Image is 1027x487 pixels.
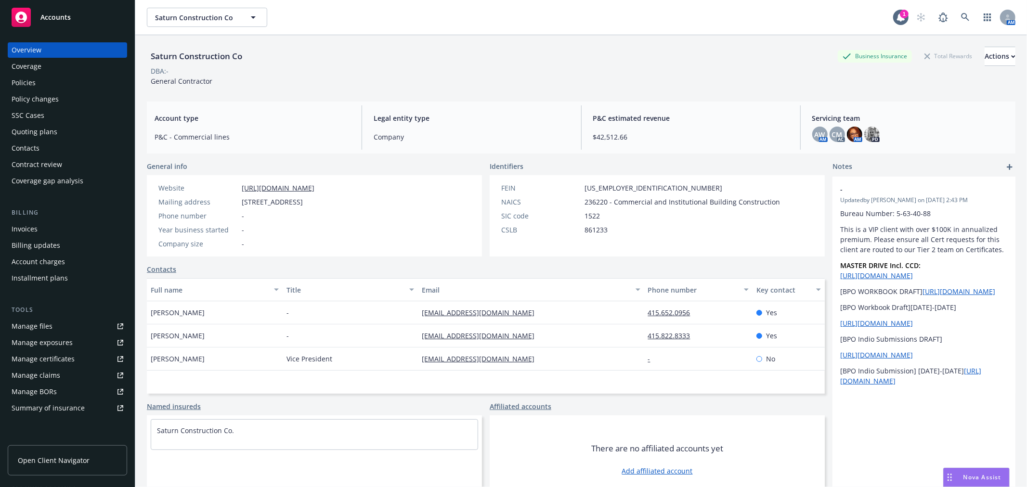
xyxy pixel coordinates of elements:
[8,384,127,399] a: Manage BORs
[12,384,57,399] div: Manage BORs
[840,224,1008,255] p: This is a VIP client with over $100K in annualized premium. Please ensure all Cert requests for t...
[840,302,1008,312] p: [BPO Workbook Draft][DATE]-[DATE]
[832,161,852,173] span: Notes
[8,108,127,123] a: SSC Cases
[8,173,127,189] a: Coverage gap analysis
[12,270,68,286] div: Installment plans
[151,285,268,295] div: Full name
[155,13,238,23] span: Saturn Construction Co
[956,8,975,27] a: Search
[840,196,1008,205] span: Updated by [PERSON_NAME] on [DATE] 2:43 PM
[151,66,169,76] div: DBA: -
[766,308,777,318] span: Yes
[840,184,983,194] span: -
[8,4,127,31] a: Accounts
[422,308,542,317] a: [EMAIL_ADDRESS][DOMAIN_NAME]
[585,183,722,193] span: [US_EMPLOYER_IDENTIFICATION_NUMBER]
[12,351,75,367] div: Manage certificates
[151,77,212,86] span: General Contractor
[766,331,777,341] span: Yes
[944,468,956,487] div: Drag to move
[840,319,913,328] a: [URL][DOMAIN_NAME]
[157,426,234,435] a: Saturn Construction Co.
[756,285,810,295] div: Key contact
[832,177,1015,394] div: -Updatedby [PERSON_NAME] on [DATE] 2:43 PMBureau Number: 5-63-40-88This is a VIP client with over...
[648,285,738,295] div: Phone number
[12,400,85,416] div: Summary of insurance
[501,197,581,207] div: NAICS
[8,305,127,315] div: Tools
[12,335,73,350] div: Manage exposures
[242,211,244,221] span: -
[838,50,912,62] div: Business Insurance
[242,239,244,249] span: -
[8,400,127,416] a: Summary of insurance
[978,8,997,27] a: Switch app
[622,466,693,476] a: Add affiliated account
[8,75,127,90] a: Policies
[242,183,314,192] a: [URL][DOMAIN_NAME]
[648,308,698,317] a: 415.652.0956
[12,108,44,123] div: SSC Cases
[242,225,244,235] span: -
[158,211,238,221] div: Phone number
[12,141,39,156] div: Contacts
[8,59,127,74] a: Coverage
[585,225,608,235] span: 861233
[8,238,127,253] a: Billing updates
[8,157,127,172] a: Contract review
[158,225,238,235] div: Year business started
[501,183,581,193] div: FEIN
[934,8,953,27] a: Report a Bug
[151,308,205,318] span: [PERSON_NAME]
[374,132,569,142] span: Company
[374,113,569,123] span: Legal entity type
[147,278,283,301] button: Full name
[593,113,789,123] span: P&C estimated revenue
[840,286,1008,296] p: [BPO WORKBOOK DRAFT]
[147,161,187,171] span: General info
[151,331,205,341] span: [PERSON_NAME]
[753,278,825,301] button: Key contact
[155,113,350,123] span: Account type
[847,127,862,142] img: photo
[943,468,1010,487] button: Nova Assist
[766,354,775,364] span: No
[12,124,57,140] div: Quoting plans
[422,354,542,363] a: [EMAIL_ADDRESS][DOMAIN_NAME]
[920,50,977,62] div: Total Rewards
[147,8,267,27] button: Saturn Construction Co
[840,208,1008,218] p: Bureau Number: 5-63-40-88
[286,308,289,318] span: -
[490,401,551,411] a: Affiliated accounts
[8,435,127,445] div: Analytics hub
[585,197,780,207] span: 236220 - Commercial and Institutional Building Construction
[8,208,127,218] div: Billing
[864,127,880,142] img: photo
[286,285,404,295] div: Title
[12,238,60,253] div: Billing updates
[12,173,83,189] div: Coverage gap analysis
[501,211,581,221] div: SIC code
[8,270,127,286] a: Installment plans
[815,129,825,140] span: AW
[286,331,289,341] span: -
[8,351,127,367] a: Manage certificates
[422,331,542,340] a: [EMAIL_ADDRESS][DOMAIN_NAME]
[8,124,127,140] a: Quoting plans
[900,10,909,18] div: 1
[12,254,65,269] div: Account charges
[8,335,127,350] a: Manage exposures
[12,319,52,334] div: Manage files
[12,221,38,237] div: Invoices
[985,47,1015,66] button: Actions
[648,354,658,363] a: -
[8,91,127,107] a: Policy changes
[151,354,205,364] span: [PERSON_NAME]
[832,129,843,140] span: CM
[501,225,581,235] div: CSLB
[40,13,71,21] span: Accounts
[8,42,127,58] a: Overview
[8,368,127,383] a: Manage claims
